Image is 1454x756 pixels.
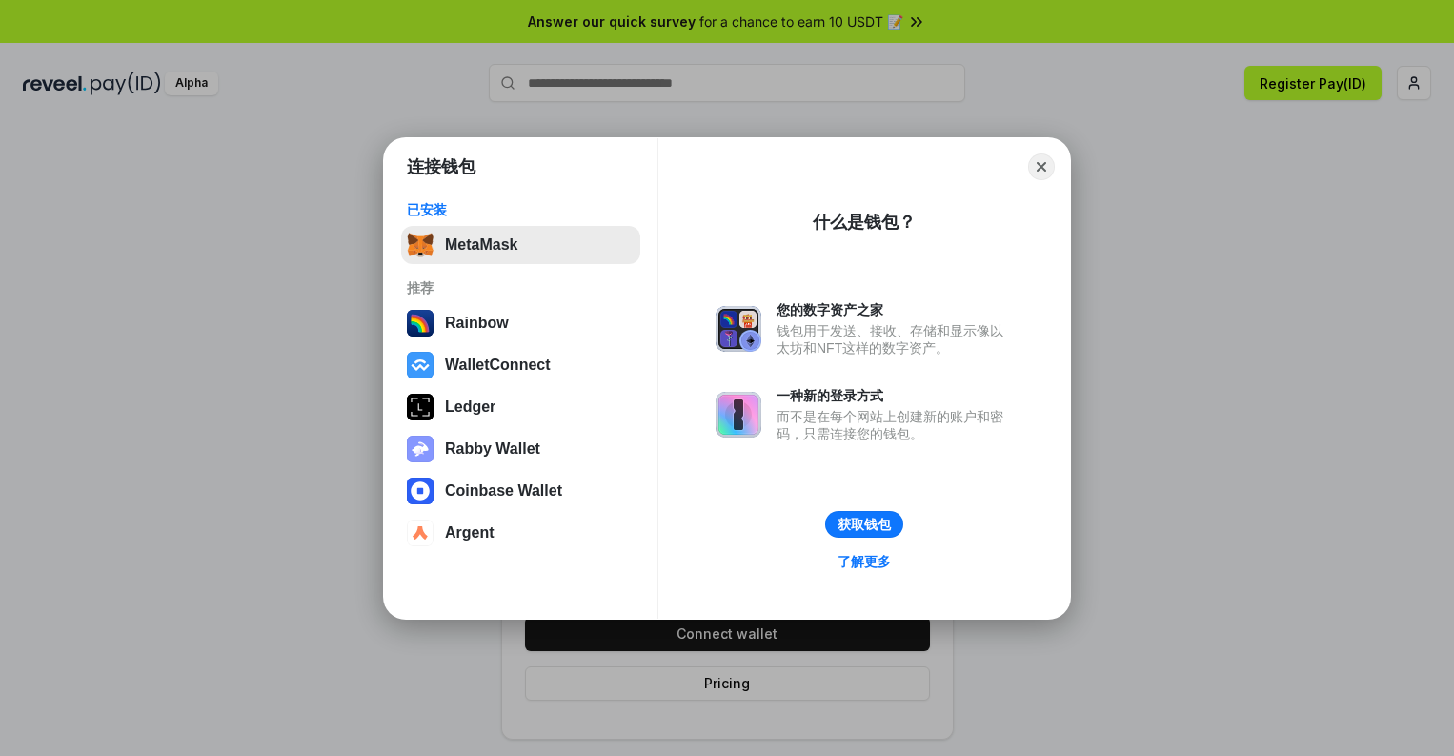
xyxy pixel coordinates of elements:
div: 获取钱包 [838,516,891,533]
button: Coinbase Wallet [401,472,640,510]
button: 获取钱包 [825,511,903,538]
img: svg+xml,%3Csvg%20width%3D%2228%22%20height%3D%2228%22%20viewBox%3D%220%200%2028%2028%22%20fill%3D... [407,520,434,546]
button: Rabby Wallet [401,430,640,468]
img: svg+xml,%3Csvg%20xmlns%3D%22http%3A%2F%2Fwww.w3.org%2F2000%2Fsvg%22%20fill%3D%22none%22%20viewBox... [716,392,761,438]
div: 已安装 [407,201,635,218]
div: Ledger [445,398,495,416]
button: Close [1028,153,1055,180]
img: svg+xml,%3Csvg%20width%3D%2228%22%20height%3D%2228%22%20viewBox%3D%220%200%2028%2028%22%20fill%3D... [407,352,434,378]
button: WalletConnect [401,346,640,384]
img: svg+xml,%3Csvg%20width%3D%2228%22%20height%3D%2228%22%20viewBox%3D%220%200%2028%2028%22%20fill%3D... [407,478,434,504]
div: 了解更多 [838,553,891,570]
h1: 连接钱包 [407,155,475,178]
button: Argent [401,514,640,552]
img: svg+xml,%3Csvg%20fill%3D%22none%22%20height%3D%2233%22%20viewBox%3D%220%200%2035%2033%22%20width%... [407,232,434,258]
img: svg+xml,%3Csvg%20xmlns%3D%22http%3A%2F%2Fwww.w3.org%2F2000%2Fsvg%22%20fill%3D%22none%22%20viewBox... [407,436,434,462]
a: 了解更多 [826,549,902,574]
div: WalletConnect [445,357,551,374]
div: 而不是在每个网站上创建新的账户和密码，只需连接您的钱包。 [777,408,1013,442]
div: 什么是钱包？ [813,211,916,234]
img: svg+xml,%3Csvg%20xmlns%3D%22http%3A%2F%2Fwww.w3.org%2F2000%2Fsvg%22%20width%3D%2228%22%20height%3... [407,394,434,420]
div: 钱包用于发送、接收、存储和显示像以太坊和NFT这样的数字资产。 [777,322,1013,357]
div: Argent [445,524,495,541]
div: 一种新的登录方式 [777,387,1013,404]
div: Rabby Wallet [445,440,540,458]
div: Coinbase Wallet [445,482,562,500]
img: svg+xml,%3Csvg%20width%3D%22120%22%20height%3D%22120%22%20viewBox%3D%220%200%20120%20120%22%20fil... [407,310,434,337]
button: Rainbow [401,304,640,342]
button: MetaMask [401,226,640,264]
div: 您的数字资产之家 [777,301,1013,318]
img: svg+xml,%3Csvg%20xmlns%3D%22http%3A%2F%2Fwww.w3.org%2F2000%2Fsvg%22%20fill%3D%22none%22%20viewBox... [716,306,761,352]
div: MetaMask [445,236,517,254]
div: Rainbow [445,315,509,332]
button: Ledger [401,388,640,426]
div: 推荐 [407,279,635,296]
